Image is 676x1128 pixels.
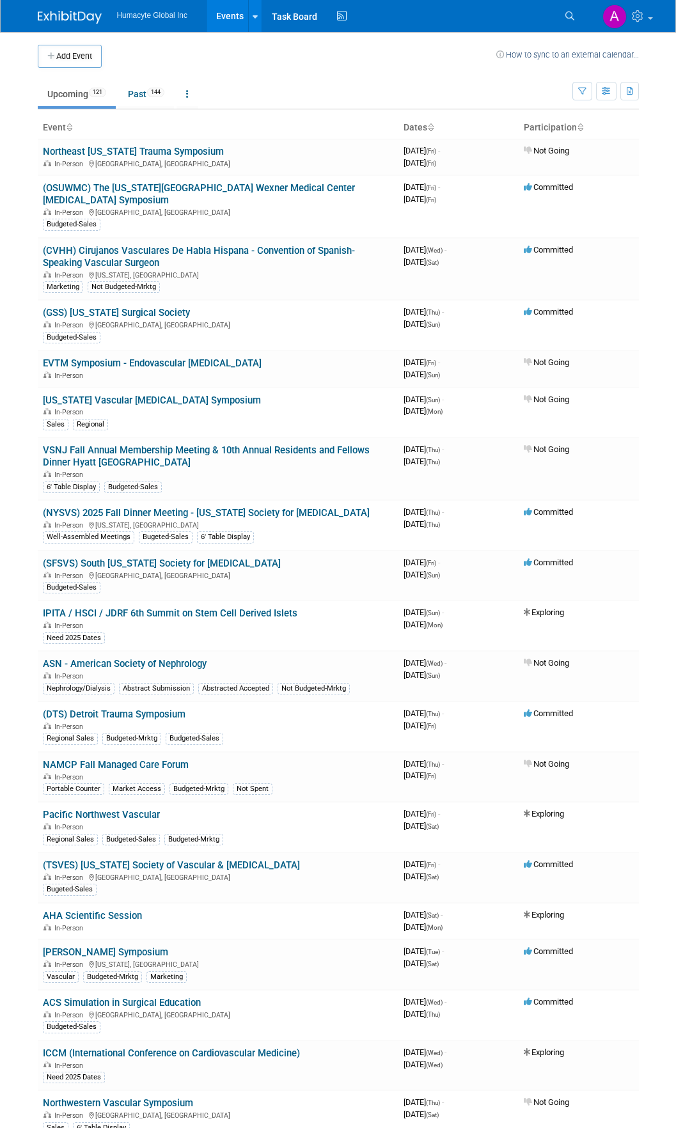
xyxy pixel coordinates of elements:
a: ICCM (International Conference on Cardiovascular Medicine) [43,1047,300,1059]
span: (Wed) [426,1061,443,1069]
span: Committed [524,307,573,317]
span: (Sun) [426,672,440,679]
span: [DATE] [404,821,439,831]
span: (Thu) [426,710,440,717]
span: (Sat) [426,873,439,881]
span: Exploring [524,809,564,819]
div: Budgeted-Sales [43,332,100,343]
span: [DATE] [404,395,444,404]
span: [DATE] [404,357,440,367]
span: (Sat) [426,1111,439,1118]
span: Committed [524,709,573,718]
span: - [444,997,446,1007]
img: In-Person Event [43,1111,51,1118]
div: Not Budgeted-Mrktg [278,683,350,694]
span: Committed [524,997,573,1007]
span: (Wed) [426,1049,443,1056]
div: Need 2025 Dates [43,632,105,644]
span: - [438,558,440,567]
span: (Sun) [426,572,440,579]
span: - [442,507,444,517]
span: (Tue) [426,948,440,955]
div: Abstract Submission [119,683,194,694]
span: Committed [524,245,573,255]
span: Not Going [524,357,569,367]
span: [DATE] [404,759,444,769]
th: Participation [519,117,639,139]
div: Nephrology/Dialysis [43,683,114,694]
span: (Thu) [426,309,440,316]
span: - [442,759,444,769]
div: Marketing [146,971,187,983]
div: Regional Sales [43,733,98,744]
div: Not Budgeted-Mrktg [88,281,160,293]
div: Portable Counter [43,783,104,795]
span: (Sat) [426,259,439,266]
a: NAMCP Fall Managed Care Forum [43,759,189,771]
div: [US_STATE], [GEOGRAPHIC_DATA] [43,519,393,529]
span: [DATE] [404,406,443,416]
span: (Sun) [426,372,440,379]
span: (Thu) [426,1099,440,1106]
div: 6' Table Display [197,531,254,543]
div: Sales [43,419,68,430]
span: - [441,910,443,920]
th: Event [38,117,398,139]
span: (Fri) [426,160,436,167]
a: Upcoming121 [38,82,116,106]
span: Not Going [524,658,569,668]
span: (Fri) [426,148,436,155]
span: (Fri) [426,772,436,779]
a: AHA Scientific Session [43,910,142,921]
span: [DATE] [404,370,440,379]
span: (Thu) [426,761,440,768]
span: In-Person [54,321,87,329]
span: (Sun) [426,609,440,616]
span: (Fri) [426,811,436,818]
span: In-Person [54,408,87,416]
a: Past144 [118,82,174,106]
div: [GEOGRAPHIC_DATA], [GEOGRAPHIC_DATA] [43,1109,393,1120]
div: Budgeted-Mrktg [83,971,142,983]
img: In-Person Event [43,773,51,779]
div: Budgeted-Sales [104,482,162,493]
span: In-Person [54,1011,87,1019]
span: Not Going [524,1097,569,1107]
span: [DATE] [404,457,440,466]
span: (Thu) [426,521,440,528]
span: - [442,395,444,404]
span: [DATE] [404,1009,440,1019]
span: (Wed) [426,247,443,254]
span: In-Person [54,208,87,217]
img: Anthony Mattair [602,4,627,29]
span: Exploring [524,1047,564,1057]
span: - [438,182,440,192]
a: VSNJ Fall Annual Membership Meeting & 10th Annual Residents and Fellows Dinner Hyatt [GEOGRAPHIC_... [43,444,370,468]
a: EVTM Symposium - Endovascular [MEDICAL_DATA] [43,357,262,369]
span: In-Person [54,924,87,932]
span: [DATE] [404,245,446,255]
div: Vascular [43,971,79,983]
button: Add Event [38,45,102,68]
span: [DATE] [404,946,444,956]
span: - [442,307,444,317]
span: - [442,709,444,718]
span: [DATE] [404,959,439,968]
span: (Thu) [426,446,440,453]
span: In-Person [54,271,87,279]
span: [DATE] [404,507,444,517]
span: [DATE] [404,922,443,932]
img: In-Person Event [43,271,51,278]
img: In-Person Event [43,208,51,215]
a: (SFSVS) South [US_STATE] Society for [MEDICAL_DATA] [43,558,281,569]
div: Not Spent [233,783,272,795]
a: ASN - American Society of Nephrology [43,658,207,670]
a: (DTS) Detroit Trauma Symposium [43,709,185,720]
span: In-Person [54,823,87,831]
span: - [438,859,440,869]
span: (Wed) [426,660,443,667]
img: In-Person Event [43,924,51,930]
a: (TSVES) [US_STATE] Society of Vascular & [MEDICAL_DATA] [43,859,300,871]
span: [DATE] [404,158,436,168]
div: Abstracted Accepted [198,683,273,694]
